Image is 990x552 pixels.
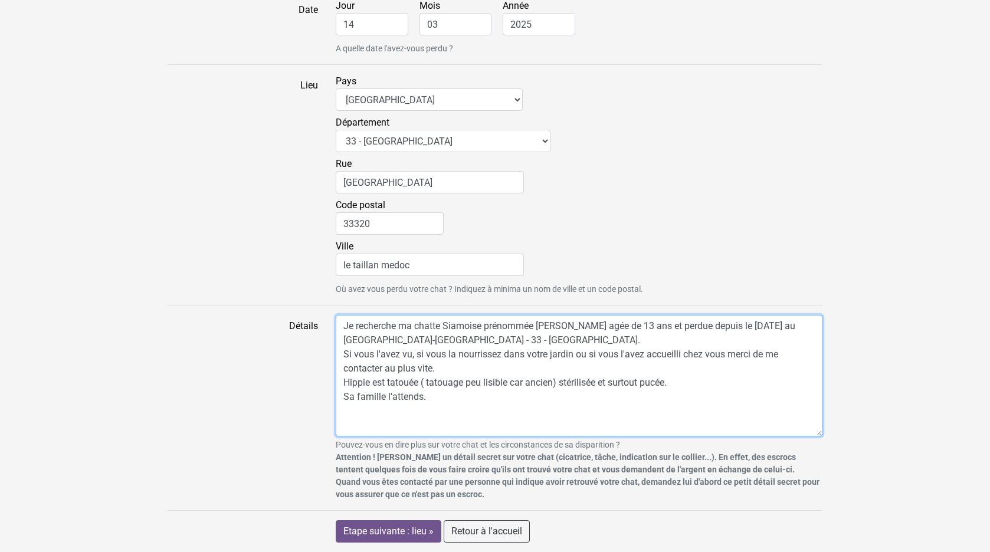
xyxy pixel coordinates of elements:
[336,239,524,276] label: Ville
[336,283,822,295] small: Où avez vous perdu votre chat ? Indiquez à minima un nom de ville et un code postal.
[336,130,550,152] select: Département
[336,198,444,235] label: Code postal
[336,520,441,543] input: Etape suivante : lieu »
[336,439,822,501] small: Pouvez-vous en dire plus sur votre chat et les circonstances de sa disparition ?
[159,315,327,501] label: Détails
[444,520,530,543] a: Retour à l'accueil
[159,74,327,295] label: Lieu
[336,116,550,152] label: Département
[336,212,444,235] input: Code postal
[336,42,822,55] small: A quelle date l'avez-vous perdu ?
[503,13,575,35] input: Année
[336,74,523,111] label: Pays
[336,157,524,193] label: Rue
[336,254,524,276] input: Ville
[336,171,524,193] input: Rue
[336,13,408,35] input: Jour
[419,13,492,35] input: Mois
[336,452,819,499] strong: Attention ! [PERSON_NAME] un détail secret sur votre chat (cicatrice, tâche, indication sur le co...
[336,88,523,111] select: Pays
